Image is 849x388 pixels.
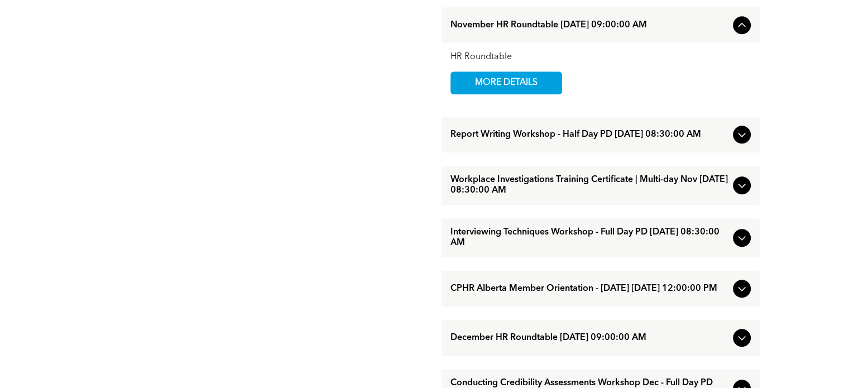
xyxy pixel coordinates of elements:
span: MORE DETAILS [462,72,550,94]
span: November HR Roundtable [DATE] 09:00:00 AM [450,20,728,31]
span: Workplace Investigations Training Certificate | Multi-day Nov [DATE] 08:30:00 AM [450,175,728,196]
a: MORE DETAILS [450,71,562,94]
span: CPHR Alberta Member Orientation - [DATE] [DATE] 12:00:00 PM [450,284,728,294]
span: Report Writing Workshop - Half Day PD [DATE] 08:30:00 AM [450,130,728,140]
span: December HR Roundtable [DATE] 09:00:00 AM [450,333,728,343]
span: Interviewing Techniques Workshop - Full Day PD [DATE] 08:30:00 AM [450,227,728,248]
div: HR Roundtable [450,52,751,63]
